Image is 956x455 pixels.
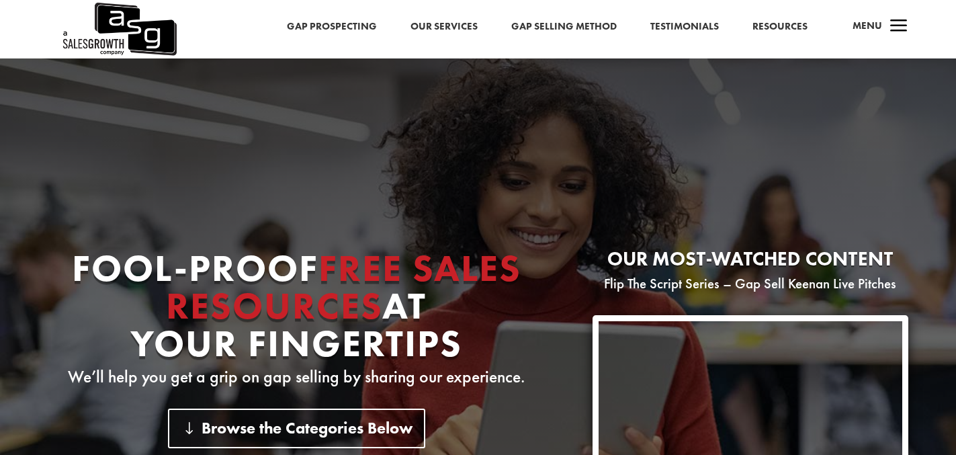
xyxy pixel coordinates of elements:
[593,276,908,292] p: Flip The Script Series – Gap Sell Keenan Live Pitches
[752,18,808,36] a: Resources
[511,18,617,36] a: Gap Selling Method
[885,13,912,40] span: a
[166,244,521,330] span: Free Sales Resources
[48,249,545,369] h1: Fool-proof At Your Fingertips
[410,18,478,36] a: Our Services
[48,369,545,385] p: We’ll help you get a grip on gap selling by sharing our experience.
[593,249,908,276] h2: Our most-watched content
[853,19,882,32] span: Menu
[168,409,425,448] a: Browse the Categories Below
[287,18,377,36] a: Gap Prospecting
[650,18,719,36] a: Testimonials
